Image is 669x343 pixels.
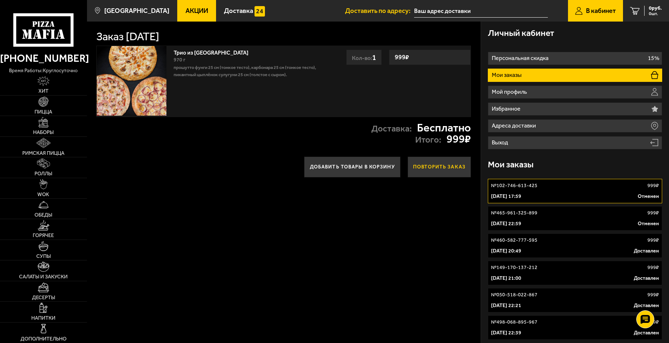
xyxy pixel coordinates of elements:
[491,182,537,189] p: № 102-746-613-425
[488,160,533,169] h3: Мои заказы
[19,274,68,279] span: Салаты и закуски
[647,182,659,189] p: 999 ₽
[491,329,521,337] p: [DATE] 22:39
[491,220,521,227] p: [DATE] 22:59
[408,157,471,177] button: Повторить заказ
[491,302,521,309] p: [DATE] 22:21
[491,264,537,271] p: № 149-170-137-212
[647,264,659,271] p: 999 ₽
[649,6,662,11] span: 0 руб.
[35,171,52,176] span: Роллы
[647,291,659,298] p: 999 ₽
[492,123,538,129] p: Адреса доставки
[634,247,659,255] p: Доставлен
[185,8,208,14] span: Акции
[414,4,548,18] input: Ваш адрес доставки
[174,57,185,63] span: 970 г
[345,8,414,14] span: Доставить по адресу:
[104,8,169,14] span: [GEOGRAPHIC_DATA]
[491,319,537,326] p: № 498-068-895-967
[647,237,659,244] p: 999 ₽
[37,192,49,197] span: WOK
[20,337,67,342] span: Дополнительно
[346,50,382,65] div: Кол-во:
[35,213,52,218] span: Обеды
[488,29,554,37] h3: Личный кабинет
[491,291,537,298] p: № 050-518-022-867
[634,275,659,282] p: Доставлен
[38,89,49,94] span: Хит
[446,133,471,144] strong: 999 ₽
[488,315,662,340] a: №498-068-895-9671099₽[DATE] 22:39Доставлен
[488,288,662,312] a: №050-518-022-867999₽[DATE] 22:21Доставлен
[647,209,659,217] p: 999 ₽
[31,316,55,321] span: Напитки
[492,72,523,78] p: Мои заказы
[35,110,52,115] span: Пицца
[648,55,659,61] p: 15%
[492,55,550,61] p: Персональная скидка
[96,31,159,42] h1: Заказ [DATE]
[393,50,411,64] strong: 999 ₽
[491,209,537,217] p: № 465-961-325-899
[174,64,326,78] p: Прошутто Фунги 25 см (тонкое тесто), Карбонара 25 см (тонкое тесто), Пикантный цыплёнок сулугуни ...
[492,89,529,95] p: Мой профиль
[634,329,659,337] p: Доставлен
[634,302,659,309] p: Доставлен
[491,237,537,244] p: № 460-582-777-595
[224,8,253,14] span: Доставка
[586,8,616,14] span: В кабинет
[638,220,659,227] p: Отменен
[492,106,522,112] p: Избранное
[488,206,662,231] a: №465-961-325-899999₽[DATE] 22:59Отменен
[372,53,376,62] span: 1
[488,179,662,203] a: №102-746-613-425999₽[DATE] 17:59Отменен
[491,193,521,200] p: [DATE] 17:59
[649,11,662,16] span: 0 шт.
[33,130,54,135] span: Наборы
[415,135,441,144] p: Итого:
[414,4,548,18] span: Школьная улица, 60
[304,157,400,177] button: Добавить товары в корзину
[174,47,255,56] a: Трио из [GEOGRAPHIC_DATA]
[417,122,471,133] strong: Бесплатно
[22,151,64,156] span: Римская пицца
[36,254,51,259] span: Супы
[488,261,662,285] a: №149-170-137-212999₽[DATE] 21:00Доставлен
[488,233,662,258] a: №460-582-777-595999₽[DATE] 20:49Доставлен
[638,193,659,200] p: Отменен
[255,6,265,17] img: 15daf4d41897b9f0e9f617042186c801.svg
[491,247,521,255] p: [DATE] 20:49
[491,275,521,282] p: [DATE] 21:00
[492,140,510,145] p: Выход
[32,295,55,300] span: Десерты
[371,124,412,133] p: Доставка:
[33,233,54,238] span: Горячее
